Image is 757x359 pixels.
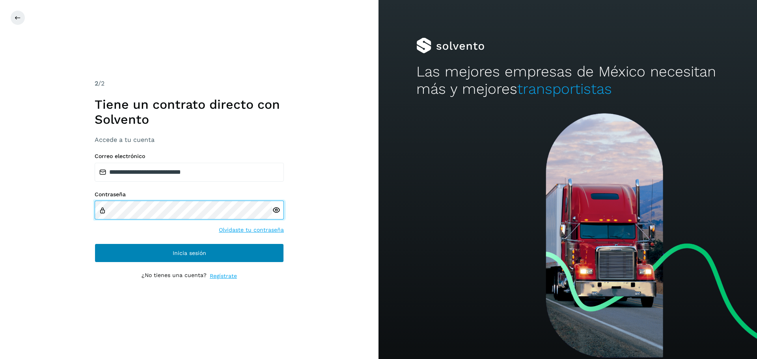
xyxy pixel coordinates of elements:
[95,80,98,87] span: 2
[95,153,284,160] label: Correo electrónico
[142,272,207,280] p: ¿No tienes una cuenta?
[95,191,284,198] label: Contraseña
[219,226,284,234] a: Olvidaste tu contraseña
[416,63,719,98] h2: Las mejores empresas de México necesitan más y mejores
[95,244,284,262] button: Inicia sesión
[95,136,284,143] h3: Accede a tu cuenta
[95,79,284,88] div: /2
[210,272,237,280] a: Regístrate
[95,97,284,127] h1: Tiene un contrato directo con Solvento
[517,80,612,97] span: transportistas
[173,250,206,256] span: Inicia sesión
